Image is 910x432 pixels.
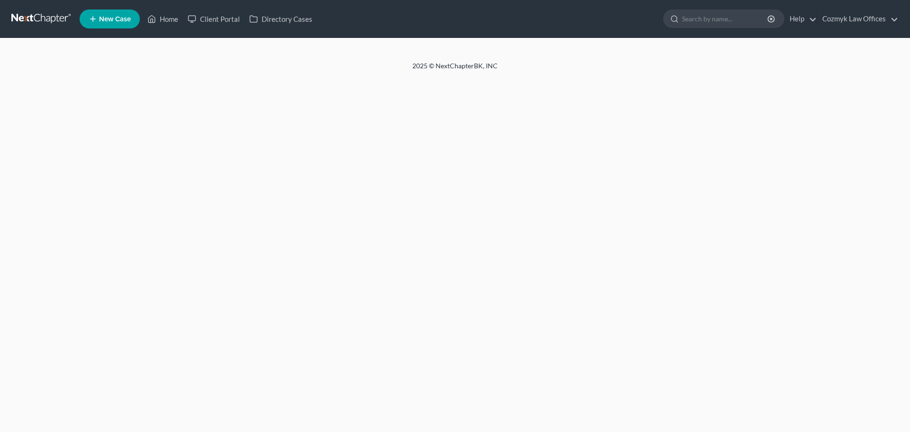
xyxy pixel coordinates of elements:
a: Cozmyk Law Offices [818,10,898,28]
a: Directory Cases [245,10,317,28]
input: Search by name... [682,10,769,28]
a: Client Portal [183,10,245,28]
span: New Case [99,16,131,23]
div: 2025 © NextChapterBK, INC [185,61,725,78]
a: Help [785,10,817,28]
a: Home [143,10,183,28]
